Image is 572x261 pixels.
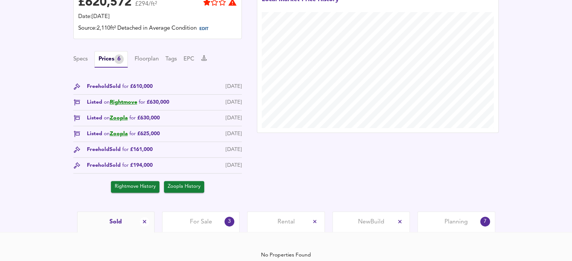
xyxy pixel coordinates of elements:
[110,100,137,105] a: Rightmove
[261,251,311,259] div: No Properties Found
[122,147,129,152] span: for
[226,114,242,122] div: [DATE]
[87,130,160,138] span: Listed £625,000
[478,215,491,228] div: 7
[122,163,129,168] span: for
[73,55,88,63] button: Specs
[184,55,194,63] button: EPC
[87,98,169,106] span: Listed £630,000
[226,161,242,169] div: [DATE]
[129,115,136,121] span: for
[226,146,242,154] div: [DATE]
[135,1,157,12] span: £294/ft²
[199,27,208,31] span: EDIT
[358,218,384,226] span: New Build
[99,54,124,64] div: Prices
[87,161,153,169] div: Freehold
[226,130,242,138] div: [DATE]
[109,161,153,169] span: Sold £194,000
[111,181,159,193] button: Rightmove History
[165,55,177,63] button: Tags
[190,218,212,226] span: For Sale
[223,215,236,228] div: 3
[104,100,110,105] span: on
[168,183,200,191] span: Zoopla History
[87,146,153,154] div: Freehold
[109,218,122,226] span: Sold
[129,131,136,136] span: for
[109,83,153,91] span: Sold £610,000
[110,115,128,121] a: Zoopla
[78,13,237,21] div: Date: [DATE]
[139,100,145,105] span: for
[445,218,468,226] span: Planning
[78,24,237,34] div: Source: 2,110ft² Detached in Average Condition
[114,54,124,64] div: 6
[109,146,153,154] span: Sold £161,000
[135,55,159,63] button: Floorplan
[104,115,110,121] span: on
[110,131,128,136] a: Zoopla
[164,181,204,193] button: Zoopla History
[122,84,129,89] span: for
[87,83,153,91] div: Freehold
[104,131,110,136] span: on
[278,218,295,226] span: Rental
[94,51,128,68] button: Prices6
[87,114,160,122] span: Listed £630,000
[226,98,242,106] div: [DATE]
[226,83,242,91] div: [DATE]
[115,183,156,191] span: Rightmove History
